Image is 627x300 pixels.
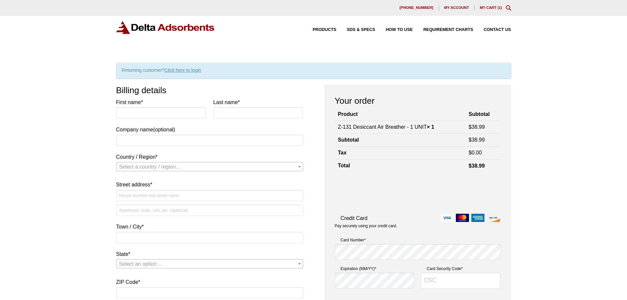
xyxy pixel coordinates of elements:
[499,6,501,10] span: 1
[335,108,465,121] th: Product
[116,85,303,96] h3: Billing details
[335,265,414,272] label: Expiration (MM/YY)
[400,6,433,10] span: [PHONE_NUMBER]
[386,28,413,32] span: How to Use
[116,250,303,259] label: State
[153,127,175,132] span: (optional)
[375,28,413,32] a: How to Use
[116,21,215,34] img: Delta Adsorbents
[335,95,501,106] h3: Your order
[480,6,502,10] a: My Cart (1)
[465,108,501,121] th: Subtotal
[469,150,482,155] bdi: 0.00
[116,98,303,134] label: Company name
[165,68,201,73] a: Click here to login
[116,259,303,268] span: State
[335,133,465,146] th: Subtotal
[469,124,485,130] bdi: 38.99
[413,28,473,32] a: Requirement Charts
[116,98,206,107] label: First name
[484,28,511,32] span: Contact Us
[471,214,484,222] img: amex
[473,28,511,32] a: Contact Us
[335,147,465,159] th: Tax
[440,214,454,222] img: visa
[335,179,435,205] iframe: reCAPTCHA
[335,234,501,294] fieldset: Payment Info
[213,98,303,107] label: Last name
[116,190,303,201] input: House number and street name
[423,28,473,32] span: Requirement Charts
[427,124,434,130] strong: × 1
[116,63,511,79] div: Returning customer?
[335,159,465,172] th: Total
[119,261,162,267] span: Select an option…
[116,222,303,231] label: Town / City
[456,214,469,222] img: mastercard
[421,273,501,288] input: CSC
[335,121,465,133] td: Z-131 Desiccant Air Breather - 1 UNIT
[469,163,472,169] span: $
[487,214,500,222] img: discover
[439,5,475,11] a: My account
[335,237,501,243] label: Card Number
[335,214,501,223] label: Credit Card
[335,223,501,229] p: Pay securely using your credit card.
[394,5,439,11] a: [PHONE_NUMBER]
[116,152,303,161] label: Country / Region
[469,137,485,143] bdi: 38.99
[469,150,472,155] span: $
[336,28,375,32] a: SDS & SPECS
[444,6,469,10] span: My account
[347,28,375,32] span: SDS & SPECS
[119,164,181,170] span: Select a country / region…
[116,205,303,216] input: Apartment, suite, unit, etc. (optional)
[469,163,485,169] bdi: 38.99
[116,162,303,171] span: Country / Region
[116,278,303,286] label: ZIP Code
[313,28,336,32] span: Products
[469,137,472,143] span: $
[469,124,472,130] span: $
[116,180,303,189] label: Street address
[302,28,336,32] a: Products
[421,265,501,272] label: Card Security Code
[506,5,511,11] div: Toggle Modal Content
